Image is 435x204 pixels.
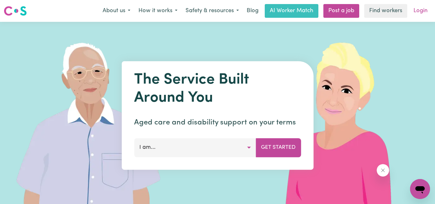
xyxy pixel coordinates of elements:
a: Find workers [364,4,407,18]
a: Blog [243,4,262,18]
a: Careseekers logo [4,4,27,18]
button: I am... [134,138,256,157]
iframe: Button to launch messaging window [410,179,430,199]
img: Careseekers logo [4,5,27,17]
button: About us [99,4,134,17]
a: Post a job [323,4,359,18]
button: Get Started [256,138,301,157]
button: Safety & resources [181,4,243,17]
iframe: Close message [377,164,389,177]
a: Login [410,4,431,18]
button: How it works [134,4,181,17]
p: Aged care and disability support on your terms [134,117,301,128]
a: AI Worker Match [265,4,318,18]
span: Need any help? [4,4,38,9]
h1: The Service Built Around You [134,71,301,107]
